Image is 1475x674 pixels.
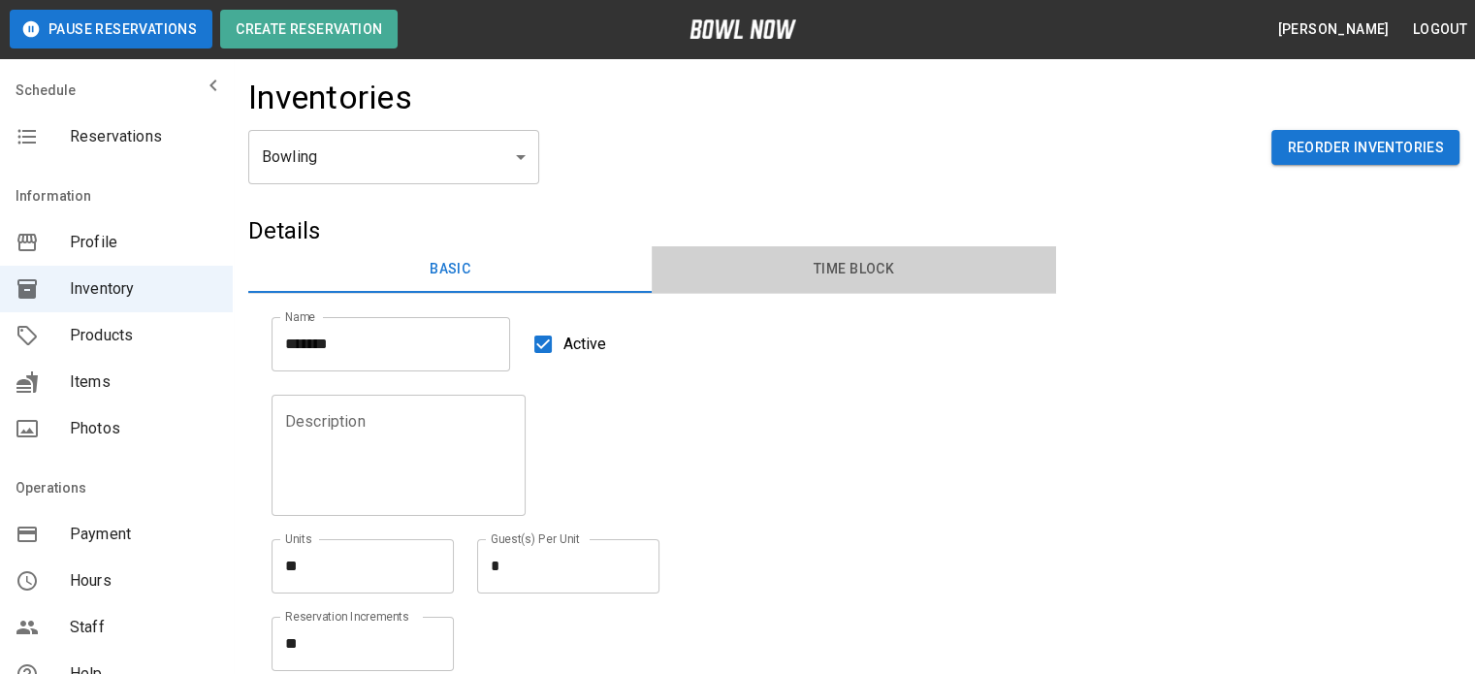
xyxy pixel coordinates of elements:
[10,10,212,48] button: Pause Reservations
[70,277,217,301] span: Inventory
[70,616,217,639] span: Staff
[248,246,1056,293] div: basic tabs example
[70,370,217,394] span: Items
[248,246,652,293] button: Basic
[70,569,217,593] span: Hours
[563,333,607,356] span: Active
[70,417,217,440] span: Photos
[1405,12,1475,48] button: Logout
[70,125,217,148] span: Reservations
[248,78,412,118] h4: Inventories
[689,19,796,39] img: logo
[1269,12,1396,48] button: [PERSON_NAME]
[70,523,217,546] span: Payment
[652,246,1055,293] button: Time Block
[70,231,217,254] span: Profile
[248,215,1056,246] h5: Details
[248,130,539,184] div: Bowling
[1271,130,1459,166] button: Reorder Inventories
[70,324,217,347] span: Products
[220,10,398,48] button: Create Reservation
